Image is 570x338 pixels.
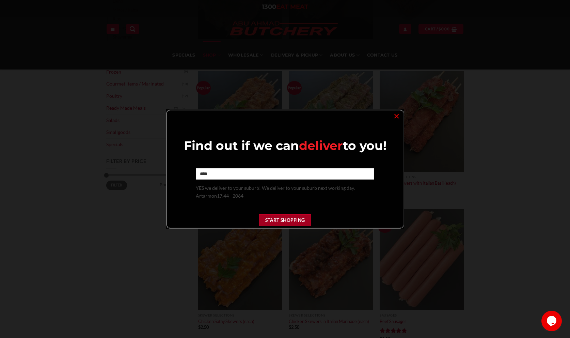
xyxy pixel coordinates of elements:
span: deliver [299,138,343,153]
iframe: chat widget [541,311,563,331]
a: × [392,111,401,120]
span: YES we deliver to your suburb! We deliver to your suburb next working day. Artarmon17.44 - 2064 [196,185,355,199]
span: Find out if we can to you! [184,138,386,153]
button: Start Shopping [259,214,311,226]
